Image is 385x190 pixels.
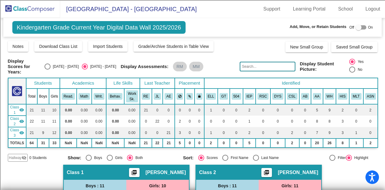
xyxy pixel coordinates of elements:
td: 64 [26,139,37,148]
td: 0 [230,116,243,127]
th: Adaptive Behavior [299,89,311,104]
td: 0.00 [124,104,140,116]
mat-icon: picture_as_pdf [131,170,138,178]
div: [DATE] - [DATE] [88,64,116,69]
td: 0 [204,116,218,127]
div: SAVE AND GO HOME [2,133,383,139]
span: Import Students [93,44,123,49]
div: WEBSITE [2,182,383,188]
td: 33 [49,139,60,148]
th: Rachel Evans [140,89,152,104]
th: African American [311,89,323,104]
td: 0 [230,104,243,116]
td: 0 [185,116,195,127]
td: 2 [175,116,185,127]
button: GT [220,93,228,100]
td: Amber Edwards - No Class Name [8,127,26,139]
td: 2 [285,139,299,148]
td: 9 [323,104,336,116]
mat-icon: visibility_off [22,155,26,160]
td: 8 [311,116,323,127]
div: Download [2,57,383,62]
td: NaN [92,139,106,148]
td: 21 [163,127,175,139]
th: Individualized Education Plan [243,89,256,104]
td: 0 [163,104,175,116]
td: 31 [37,139,49,148]
button: MLT [351,93,362,100]
button: Writ. [94,93,104,100]
th: Gifted and Talented [218,89,230,104]
mat-chip: MM [189,62,203,71]
td: 2 [285,127,299,139]
td: 0 [218,116,230,127]
div: Home [2,150,383,155]
th: Academics [60,78,106,89]
mat-icon: visibility [19,107,24,112]
span: Display Assessments: [121,64,168,69]
div: This outline has no content. Would you like to delete it? [2,128,383,133]
th: Total [26,89,37,104]
td: 0 [299,139,311,148]
td: 0 [270,139,285,148]
div: Highlight [352,155,368,160]
td: 22 [152,116,163,127]
button: Read. [62,93,75,100]
div: New source [2,166,383,171]
div: Filter [335,155,346,160]
td: 0 [256,139,270,148]
th: Placement [175,78,204,89]
td: 0 [299,127,311,139]
td: 0 [256,104,270,116]
td: 5 [243,139,256,148]
th: Life Skills [106,78,140,89]
div: Search for Source [2,73,383,78]
td: 0.00 [106,116,124,127]
td: 0.00 [106,127,124,139]
div: Girls [113,155,123,160]
span: On [368,25,373,30]
td: 0 [185,139,195,148]
th: Amber Edwards [163,89,175,104]
td: 0 [195,127,204,139]
th: 2 or More [349,89,363,104]
span: Class 2 [199,170,216,176]
td: 2 [363,104,378,116]
td: 3 [336,127,349,139]
button: AB [301,93,310,100]
td: 9 [323,127,336,139]
td: 0 [195,116,204,127]
td: 0.00 [124,127,140,139]
div: Television/Radio [2,95,383,100]
span: 0 Students [29,155,47,160]
td: 21 [26,104,37,116]
td: 1 [204,104,218,116]
span: Show: [68,155,81,160]
button: Print Students Details [129,168,140,177]
div: Journal [2,78,383,84]
td: 0 [363,116,378,127]
span: Off [350,25,354,30]
button: Saved Small Group [331,42,377,52]
span: [PERSON_NAME] [146,170,186,176]
button: JL [154,93,161,100]
td: 0 [218,127,230,139]
mat-radio-group: Select an option [183,155,294,161]
td: NaN [77,139,92,148]
span: New Small Group [290,45,323,49]
td: 0.00 [106,104,124,116]
mat-icon: visibility [19,119,24,124]
div: First Name [228,155,248,160]
th: Hispanic [336,89,349,104]
button: ELL [206,93,216,100]
td: 0 [152,104,163,116]
td: 10 [49,104,60,116]
div: MOVE [2,160,383,166]
td: 0 [163,116,175,127]
td: 0 [363,127,378,139]
th: Last Teacher [140,78,175,89]
td: 0 [140,127,152,139]
div: Visual Art [2,100,383,105]
td: 0.00 [60,127,77,139]
td: 22 [26,116,37,127]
